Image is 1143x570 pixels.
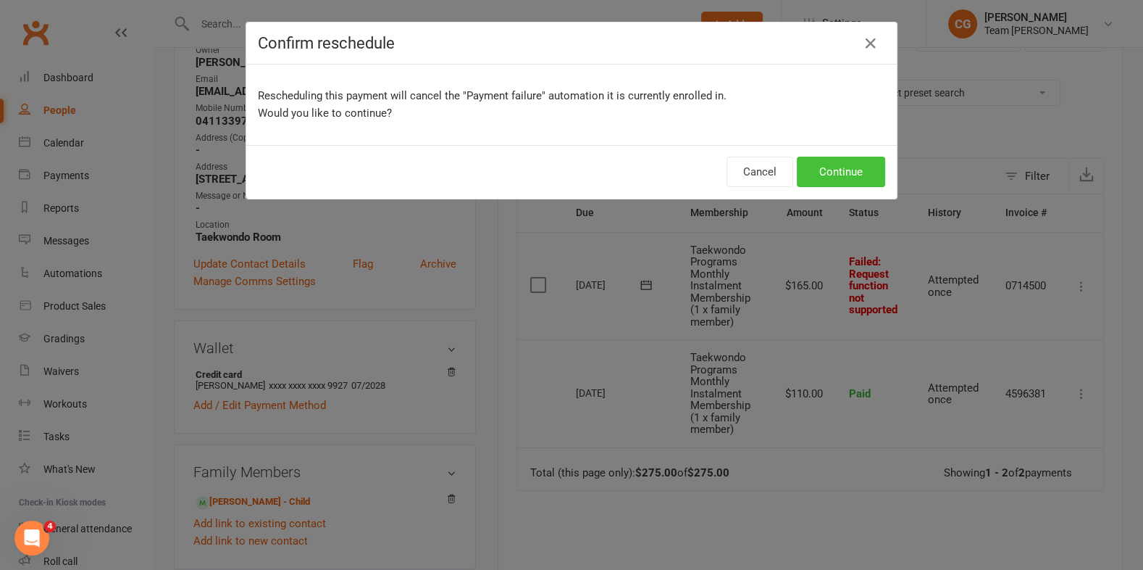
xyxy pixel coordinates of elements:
[44,521,56,532] span: 4
[258,34,885,52] h4: Confirm reschedule
[797,157,885,187] button: Continue
[14,521,49,555] iframe: Intercom live chat
[859,32,882,55] button: Close
[258,87,885,122] p: Rescheduling this payment will cancel the "Payment failure" automation it is currently enrolled i...
[727,157,793,187] button: Cancel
